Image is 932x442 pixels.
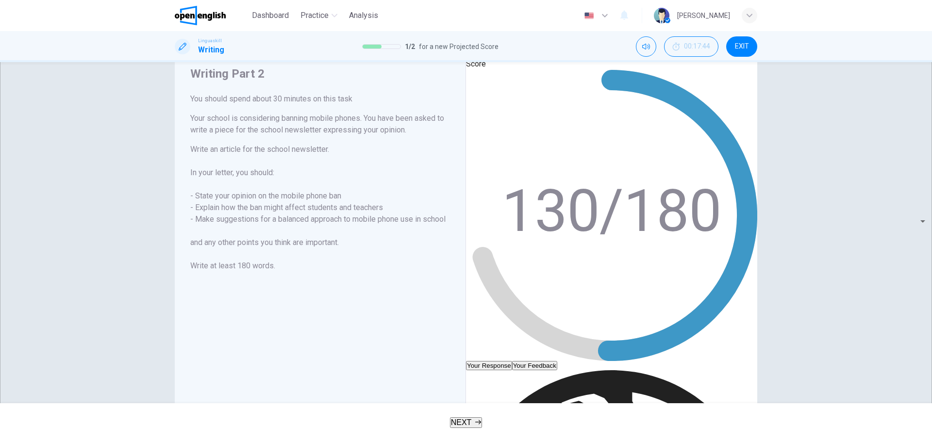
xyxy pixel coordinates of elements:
[349,10,378,21] span: Analysis
[450,417,483,428] button: NEXT
[735,43,749,50] span: EXIT
[677,10,730,21] div: [PERSON_NAME]
[636,36,656,57] div: Mute
[190,113,450,136] h6: Your school is considering banning mobile phones. You have been asked to write a piece for the sc...
[684,43,710,50] span: 00:17:44
[419,41,499,52] span: for a new Projected Score
[466,59,486,68] span: Score
[198,37,222,44] span: Linguaskill
[654,8,669,23] img: Profile picture
[190,93,450,105] h6: You should spend about 30 minutes on this task
[726,36,757,57] button: EXIT
[175,6,248,25] a: OpenEnglish logo
[405,41,415,52] span: 1 / 2
[190,144,450,272] h6: Write an article for the school newsletter. In your letter, you should: - State your opinion on t...
[297,7,341,24] button: Practice
[175,6,226,25] img: OpenEnglish logo
[300,10,329,21] span: Practice
[345,7,382,24] button: Analysis
[252,10,289,21] span: Dashboard
[502,177,721,245] text: 130/180
[466,361,757,370] div: basic tabs example
[512,361,557,370] button: Your Feedback
[664,36,718,57] div: Hide
[248,7,293,24] button: Dashboard
[466,361,512,370] button: Your Response
[583,12,595,19] img: en
[198,44,224,56] h1: Writing
[664,36,718,57] button: 00:17:44
[190,66,450,82] h4: Writing Part 2
[451,418,472,426] span: NEXT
